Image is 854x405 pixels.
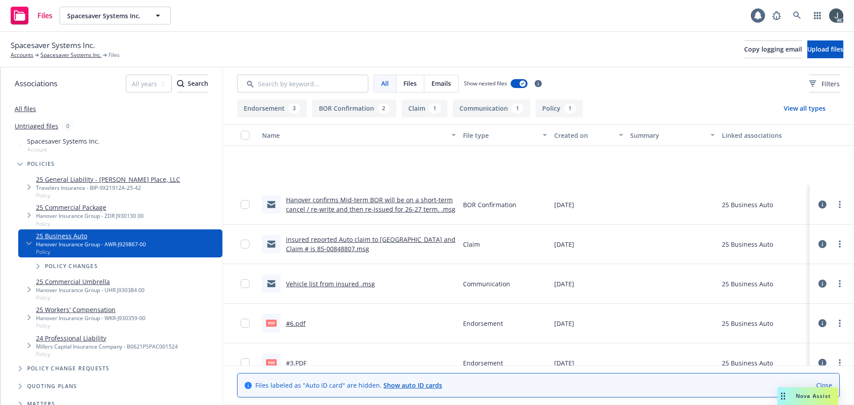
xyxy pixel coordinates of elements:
[36,350,178,358] span: Policy
[36,286,145,294] div: Hanover Insurance Group - UHR J930384 00
[36,305,145,314] a: 25 Workers' Compensation
[36,220,144,228] span: Policy
[807,40,843,58] button: Upload files
[564,104,576,113] div: 1
[312,100,396,117] button: BOR Confirmation
[722,240,773,249] div: 25 Business Auto
[554,279,574,289] span: [DATE]
[463,240,480,249] span: Claim
[27,384,77,389] span: Quoting plans
[463,279,510,289] span: Communication
[36,192,180,199] span: Policy
[15,121,58,131] a: Untriaged files
[768,7,786,24] a: Report a Bug
[36,277,145,286] a: 25 Commercial Umbrella
[177,80,184,87] svg: Search
[512,104,524,113] div: 1
[241,131,250,140] input: Select all
[37,12,52,19] span: Files
[241,200,250,209] input: Toggle Row Selected
[722,279,773,289] div: 25 Business Auto
[62,121,74,131] div: 0
[834,239,845,249] a: more
[286,359,306,367] a: #3.PDF
[27,146,100,153] span: Account
[834,199,845,210] a: more
[15,78,57,89] span: Associations
[177,75,208,92] div: Search
[431,79,451,88] span: Emails
[36,333,178,343] a: 24 Professional Liability
[36,175,180,184] a: 25 General Liability - [PERSON_NAME] Place, LLC
[241,279,250,288] input: Toggle Row Selected
[241,319,250,328] input: Toggle Row Selected
[255,381,442,390] span: Files labeled as "Auto ID card" are hidden.
[463,358,503,368] span: Endorsement
[463,131,537,140] div: File type
[241,240,250,249] input: Toggle Row Selected
[36,203,144,212] a: 25 Commercial Package
[403,79,417,88] span: Files
[554,358,574,368] span: [DATE]
[807,45,843,53] span: Upload files
[286,319,306,328] a: #6.pdf
[744,45,802,53] span: Copy logging email
[834,357,845,368] a: more
[744,40,802,58] button: Copy logging email
[36,231,146,241] a: 25 Business Auto
[11,51,33,59] a: Accounts
[453,100,530,117] button: Communication
[177,75,208,92] button: SearchSearch
[554,319,574,328] span: [DATE]
[788,7,806,24] a: Search
[722,358,773,368] div: 25 Business Auto
[822,79,840,88] span: Filters
[7,3,56,28] a: Files
[630,131,705,140] div: Summary
[45,264,98,269] span: Policy changes
[286,235,455,253] a: insured reported Auto claim to [GEOGRAPHIC_DATA] and Claim # is 85-00848807.msg
[718,124,810,146] button: Linked associations
[554,240,574,249] span: [DATE]
[36,248,146,256] span: Policy
[402,100,447,117] button: Claim
[36,343,178,350] div: Millers Capital Insurance Company - B0621PSPAC001524
[378,104,390,113] div: 2
[777,387,838,405] button: Nova Assist
[554,131,613,140] div: Created on
[286,280,375,288] a: Vehicle list from insured .msg
[60,7,171,24] button: Spacesaver Systems Inc.
[36,314,145,322] div: Hanover Insurance Group - WKR-J930359-00
[809,79,840,88] span: Filters
[834,318,845,329] a: more
[11,40,95,51] span: Spacesaver Systems Inc.
[722,131,806,140] div: Linked associations
[381,79,389,88] span: All
[237,75,368,92] input: Search by keyword...
[36,294,145,301] span: Policy
[262,131,446,140] div: Name
[554,200,574,209] span: [DATE]
[36,322,145,329] span: Policy
[627,124,718,146] button: Summary
[463,319,503,328] span: Endorsement
[266,320,277,326] span: pdf
[109,51,120,59] span: Files
[36,212,144,220] div: Hanover Insurance Group - ZDR J930130 00
[383,381,442,389] a: Show auto ID cards
[36,241,146,248] div: Hanover Insurance Group - AWR-J929867-00
[15,104,36,113] a: All files
[769,100,840,117] button: View all types
[536,100,583,117] button: Policy
[722,319,773,328] div: 25 Business Auto
[288,104,300,113] div: 3
[258,124,459,146] button: Name
[464,80,507,87] span: Show nested files
[816,381,832,390] a: Close
[463,200,516,209] span: BOR Confirmation
[809,7,826,24] a: Switch app
[286,196,455,213] a: Hanover confirms Mid-term BOR will be on a short-term cancel / re-write and then re-issued for 26...
[67,11,144,20] span: Spacesaver Systems Inc.
[796,392,831,400] span: Nova Assist
[241,358,250,367] input: Toggle Row Selected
